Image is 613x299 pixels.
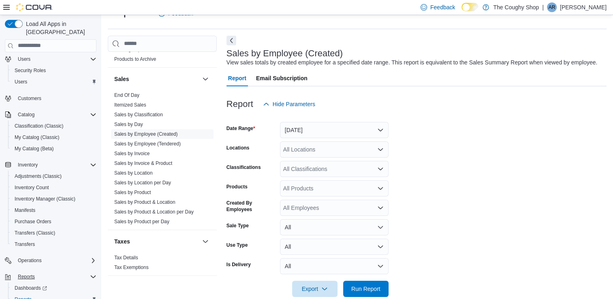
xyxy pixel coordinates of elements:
span: AR [549,2,555,12]
span: Reports [18,273,35,280]
a: My Catalog (Beta) [11,144,57,154]
span: Catalog [15,110,96,120]
span: Sales by Invoice [114,150,150,157]
a: Customers [15,94,45,103]
span: Load All Apps in [GEOGRAPHIC_DATA] [23,20,96,36]
span: Export [297,281,333,297]
a: Dashboards [8,282,100,294]
h3: Taxes [114,237,130,246]
span: Sales by Day [114,121,143,128]
button: Open list of options [377,146,384,153]
span: Reports [15,272,96,282]
span: Users [11,77,96,87]
button: Inventory Count [8,182,100,193]
button: Hide Parameters [260,96,318,112]
label: Products [226,184,248,190]
span: Classification (Classic) [15,123,64,129]
button: Catalog [2,109,100,120]
span: My Catalog (Beta) [15,145,54,152]
div: Products [108,45,217,67]
button: Open list of options [377,185,384,192]
button: My Catalog (Classic) [8,132,100,143]
button: Security Roles [8,65,100,76]
button: Sales [201,74,210,84]
span: Sales by Invoice & Product [114,160,172,167]
span: Purchase Orders [15,218,51,225]
span: Feedback [430,3,455,11]
span: Hide Parameters [273,100,315,108]
a: Sales by Invoice & Product [114,160,172,166]
span: Catalog [18,111,34,118]
button: Users [15,54,34,64]
button: Taxes [201,237,210,246]
div: Andrew Robb [547,2,557,12]
span: Inventory [15,160,96,170]
a: Itemized Sales [114,102,146,108]
span: Tax Exemptions [114,264,149,271]
span: Dashboards [15,285,47,291]
span: Adjustments (Classic) [15,173,62,179]
h3: Report [226,99,253,109]
button: Users [2,53,100,65]
a: Sales by Product per Day [114,219,169,224]
a: Inventory Manager (Classic) [11,194,79,204]
span: Operations [15,256,96,265]
label: Locations [226,145,250,151]
span: Transfers (Classic) [15,230,55,236]
span: Sales by Product & Location [114,199,175,205]
button: Run Report [343,281,389,297]
a: Tax Details [114,255,138,261]
div: Taxes [108,253,217,276]
span: Manifests [11,205,96,215]
button: [DATE] [280,122,389,138]
label: Is Delivery [226,261,251,268]
button: All [280,219,389,235]
span: Sales by Product [114,189,151,196]
button: Classification (Classic) [8,120,100,132]
button: Adjustments (Classic) [8,171,100,182]
span: Sales by Classification [114,111,163,118]
button: All [280,239,389,255]
a: Users [11,77,30,87]
a: Sales by Product & Location per Day [114,209,194,215]
span: Transfers (Classic) [11,228,96,238]
button: Purchase Orders [8,216,100,227]
a: Sales by Location [114,170,153,176]
span: Users [15,79,27,85]
button: Operations [15,256,45,265]
a: Sales by Day [114,122,143,127]
span: Purchase Orders [11,217,96,226]
a: End Of Day [114,92,139,98]
span: Inventory Count [11,183,96,192]
span: Sales by Employee (Tendered) [114,141,181,147]
span: Security Roles [15,67,46,74]
a: Products to Archive [114,56,156,62]
span: Manifests [15,207,35,214]
span: My Catalog (Classic) [11,132,96,142]
button: Inventory [15,160,41,170]
button: Transfers (Classic) [8,227,100,239]
span: Users [18,56,30,62]
button: Reports [15,272,38,282]
span: Dashboards [11,283,96,293]
button: Transfers [8,239,100,250]
span: Inventory [18,162,38,168]
label: Classifications [226,164,261,171]
span: Transfers [15,241,35,248]
a: Sales by Employee (Created) [114,131,178,137]
p: [PERSON_NAME] [560,2,607,12]
span: Inventory Count [15,184,49,191]
button: Open list of options [377,205,384,211]
label: Use Type [226,242,248,248]
a: Sales by Product [114,190,151,195]
a: Transfers (Classic) [11,228,58,238]
span: Customers [18,95,41,102]
span: Inventory Manager (Classic) [11,194,96,204]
